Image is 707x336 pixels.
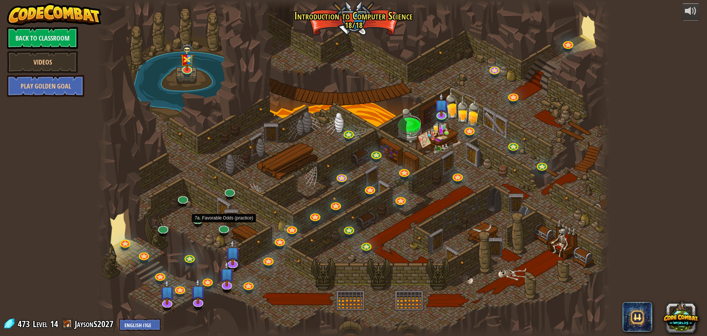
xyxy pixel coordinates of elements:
a: JaysonS2027 [75,318,116,330]
span: 473 [18,318,32,330]
img: level-banner-unstarted-subscriber.png [159,279,175,305]
button: Adjust volume [682,3,700,21]
img: level-banner-unstarted-subscriber.png [435,93,448,117]
span: Level [33,318,48,330]
img: level-banner-multiplayer.png [180,44,194,71]
a: Play Golden Goal [7,75,84,97]
img: level-banner-unstarted-subscriber.png [191,278,206,304]
span: 14 [50,318,58,330]
img: level-banner-unstarted-subscriber.png [219,261,235,287]
img: CodeCombat - Learn how to code by playing a game [7,3,101,25]
a: Videos [7,51,78,73]
img: level-banner-unstarted-subscriber.png [225,240,240,266]
a: Back to Classroom [7,27,78,49]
